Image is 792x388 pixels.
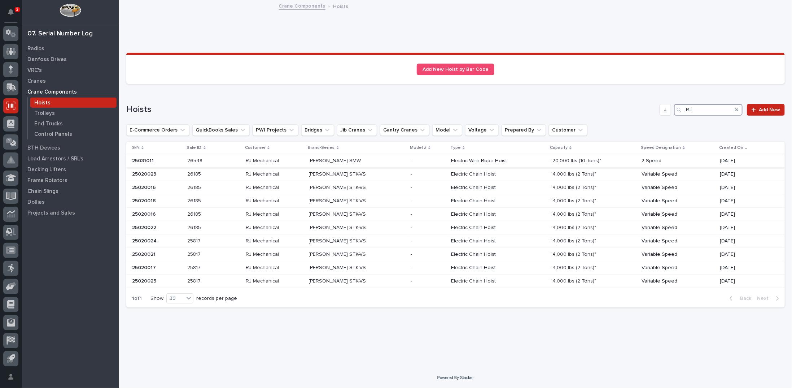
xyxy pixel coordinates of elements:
[188,197,203,204] p: 26185
[126,208,785,221] tr: 2502001625020016 2618526185 RJ MechanicalRJ Mechanical [PERSON_NAME] STK-VS[PERSON_NAME] STK-VS -...
[27,167,66,173] p: Decking Lifters
[132,237,158,244] p: 25020024
[551,263,598,271] p: "4,000 lbs (2 Tons)"
[246,263,280,271] p: RJ Mechanical
[551,170,598,177] p: "4,000 lbs (2 Tons)"
[720,171,773,177] p: [DATE]
[246,250,280,258] p: RJ Mechanical
[720,265,773,271] p: [DATE]
[192,124,250,136] button: QuickBooks Sales
[22,54,119,65] a: Danfoss Drives
[309,170,368,177] p: [PERSON_NAME] STK-VS
[22,186,119,197] a: Chain Slings
[22,153,119,164] a: Load Arrestors / SRL's
[28,118,119,129] a: End Trucks
[132,144,140,152] p: S/N
[411,277,413,284] p: -
[9,9,18,20] div: Notifications3
[309,250,368,258] p: [PERSON_NAME] STK-VS
[188,183,203,191] p: 26185
[246,277,280,284] p: RJ Mechanical
[27,199,45,206] p: Dollies
[451,225,545,231] p: Electric Chain Hoist
[451,278,545,284] p: Electric Chain Hoist
[27,89,77,95] p: Crane Components
[22,76,119,86] a: Cranes
[720,278,773,284] p: [DATE]
[309,210,368,217] p: [PERSON_NAME] STK-VS
[417,64,494,75] a: Add New Hoist by Bar Code
[22,86,119,97] a: Crane Components
[642,171,714,177] p: Variable Speed
[465,124,499,136] button: Voltage
[27,67,42,74] p: VRC's
[132,263,157,271] p: 25020017
[720,185,773,191] p: [DATE]
[411,223,413,231] p: -
[551,250,598,258] p: "4,000 lbs (2 Tons)"
[411,183,413,191] p: -
[279,1,325,10] a: Crane Components
[28,108,119,118] a: Trolleys
[34,131,72,138] p: Control Panels
[451,211,545,217] p: Electric Chain Hoist
[642,185,714,191] p: Variable Speed
[720,211,773,217] p: [DATE]
[720,251,773,258] p: [DATE]
[411,170,413,177] p: -
[27,78,46,85] p: Cranes
[642,211,714,217] p: Variable Speed
[432,124,462,136] button: Model
[642,198,714,204] p: Variable Speed
[150,296,163,302] p: Show
[451,171,545,177] p: Electric Chain Hoist
[3,4,18,20] button: Notifications
[246,156,280,164] p: RJ Mechanical
[551,183,598,191] p: "4,000 lbs (2 Tons)"
[27,156,83,162] p: Load Arrestors / SRL's
[188,250,202,258] p: 25817
[126,154,785,168] tr: 2503101125031011 2654826548 RJ MechanicalRJ Mechanical [PERSON_NAME] SMW[PERSON_NAME] SMW -- Elec...
[132,183,157,191] p: 25020016
[27,145,60,151] p: BTH Devices
[411,210,413,217] p: -
[642,225,714,231] p: Variable Speed
[333,2,349,10] p: Hoists
[641,144,681,152] p: Speed Designation
[22,164,119,175] a: Decking Lifters
[549,124,587,136] button: Customer
[724,295,754,302] button: Back
[22,142,119,153] a: BTH Devices
[411,250,413,258] p: -
[720,238,773,244] p: [DATE]
[720,198,773,204] p: [DATE]
[188,237,202,244] p: 25817
[757,295,773,302] span: Next
[411,263,413,271] p: -
[188,156,204,164] p: 26548
[736,295,751,302] span: Back
[309,183,368,191] p: [PERSON_NAME] STK-VS
[551,210,598,217] p: "4,000 lbs (2 Tons)"
[126,168,785,181] tr: 2502002325020023 2618526185 RJ MechanicalRJ Mechanical [PERSON_NAME] STK-VS[PERSON_NAME] STK-VS -...
[27,188,58,195] p: Chain Slings
[246,237,280,244] p: RJ Mechanical
[550,144,568,152] p: Capacity
[22,197,119,207] a: Dollies
[551,237,598,244] p: "4,000 lbs (2 Tons)"
[27,56,67,63] p: Danfoss Drives
[167,295,184,302] div: 30
[308,144,335,152] p: Brand-Series
[27,46,44,52] p: Radios
[451,185,545,191] p: Electric Chain Hoist
[450,144,461,152] p: Type
[451,158,545,164] p: Electric Wire Rope Hoist
[126,124,189,136] button: E-Commerce Orders
[309,237,368,244] p: [PERSON_NAME] STK-VS
[27,177,67,184] p: Frame Rotators
[309,277,368,284] p: [PERSON_NAME] STK-VS
[551,197,598,204] p: "4,000 lbs (2 Tons)"
[551,277,598,284] p: "4,000 lbs (2 Tons)"
[126,104,657,115] h1: Hoists
[719,144,743,152] p: Created On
